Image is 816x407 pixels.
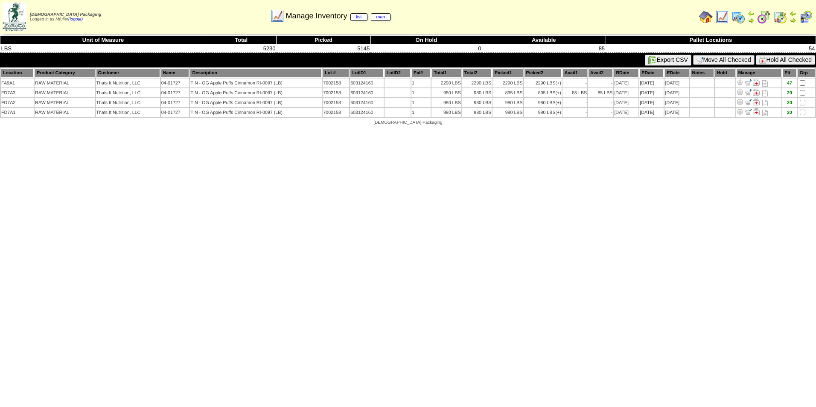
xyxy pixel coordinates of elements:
td: [DATE] [614,88,638,97]
span: Manage Inventory [286,12,391,20]
th: Avail1 [562,68,587,78]
td: 980 LBS [431,108,461,117]
th: Avail2 [588,68,613,78]
img: calendarinout.gif [773,10,787,24]
td: 895 LBS [524,88,562,97]
td: [DATE] [664,98,689,107]
img: Manage Hold [753,99,760,105]
a: (logout) [68,17,83,22]
td: 2290 LBS [524,78,562,87]
th: Grp [798,68,815,78]
th: Picked [277,36,371,44]
td: 1 [411,108,431,117]
div: 20 [783,110,796,115]
th: PDate [639,68,664,78]
td: [DATE] [664,108,689,117]
th: On Hold [370,36,482,44]
a: map [371,13,391,21]
td: Thats It Nutrition, LLC [96,88,160,97]
th: Product Category [35,68,95,78]
td: 980 LBS [524,108,562,117]
td: [DATE] [639,108,664,117]
td: - [588,108,613,117]
th: Pal# [411,68,431,78]
img: Manage Hold [753,89,760,96]
img: cart.gif [697,57,703,64]
td: 1 [411,98,431,107]
i: Note [762,100,768,106]
td: [DATE] [639,88,664,97]
th: Name [161,68,189,78]
td: [DATE] [614,98,638,107]
img: hold.gif [759,57,766,64]
td: 2290 LBS [493,78,523,87]
th: EDate [664,68,689,78]
img: calendarblend.gif [757,10,771,24]
img: Move [745,79,752,86]
td: 980 LBS [462,108,492,117]
img: Move [745,99,752,105]
td: 04-01727 [161,108,189,117]
td: 7002158 [323,78,349,87]
td: 7002158 [323,98,349,107]
div: (+) [556,81,561,86]
td: [DATE] [639,78,664,87]
th: Lot # [323,68,349,78]
div: (+) [556,100,561,105]
td: TIN - OG Apple Puffs Cinnamon RI-0097 (LB) [190,108,322,117]
th: Hold [715,68,735,78]
td: [DATE] [614,78,638,87]
img: line_graph.gif [271,9,284,23]
td: - [588,78,613,87]
img: excel.gif [648,56,657,64]
td: TIN - OG Apple Puffs Cinnamon RI-0097 (LB) [190,88,322,97]
td: 04-01727 [161,98,189,107]
th: Picked1 [493,68,523,78]
td: 5230 [206,44,277,53]
div: 20 [783,100,796,105]
td: FA9A1 [1,78,34,87]
td: RAW MATERIAL [35,78,95,87]
td: 04-01727 [161,78,189,87]
td: 1 [411,78,431,87]
i: Note [762,80,768,87]
img: arrowright.gif [748,17,755,24]
img: Manage Hold [753,108,760,115]
td: 980 LBS [524,98,562,107]
td: RAW MATERIAL [35,88,95,97]
th: Available [482,36,606,44]
i: Note [762,110,768,116]
img: arrowleft.gif [748,10,755,17]
td: Thats It Nutrition, LLC [96,108,160,117]
td: [DATE] [664,88,689,97]
div: 20 [783,90,796,96]
td: 5145 [277,44,371,53]
td: LBS [0,44,206,53]
td: 0 [370,44,482,53]
td: FD7A1 [1,108,34,117]
td: 2290 LBS [431,78,461,87]
div: (+) [556,90,561,96]
td: - [588,98,613,107]
img: home.gif [699,10,713,24]
td: FD7A3 [1,88,34,97]
img: zoroco-logo-small.webp [3,3,26,31]
th: Notes [690,68,714,78]
img: Adjust [737,79,743,86]
td: 85 LBS [588,88,613,97]
td: 603124160 [350,88,384,97]
img: Move [745,89,752,96]
div: 47 [783,81,796,86]
th: Total2 [462,68,492,78]
td: 1 [411,88,431,97]
td: 603124160 [350,98,384,107]
td: 04-01727 [161,88,189,97]
td: 603124160 [350,108,384,117]
img: calendarprod.gif [731,10,745,24]
td: 7002158 [323,108,349,117]
button: Move All Checked [693,55,755,65]
img: Adjust [737,99,743,105]
th: Location [1,68,34,78]
a: list [350,13,367,21]
span: [DEMOGRAPHIC_DATA] Packaging [373,120,442,125]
